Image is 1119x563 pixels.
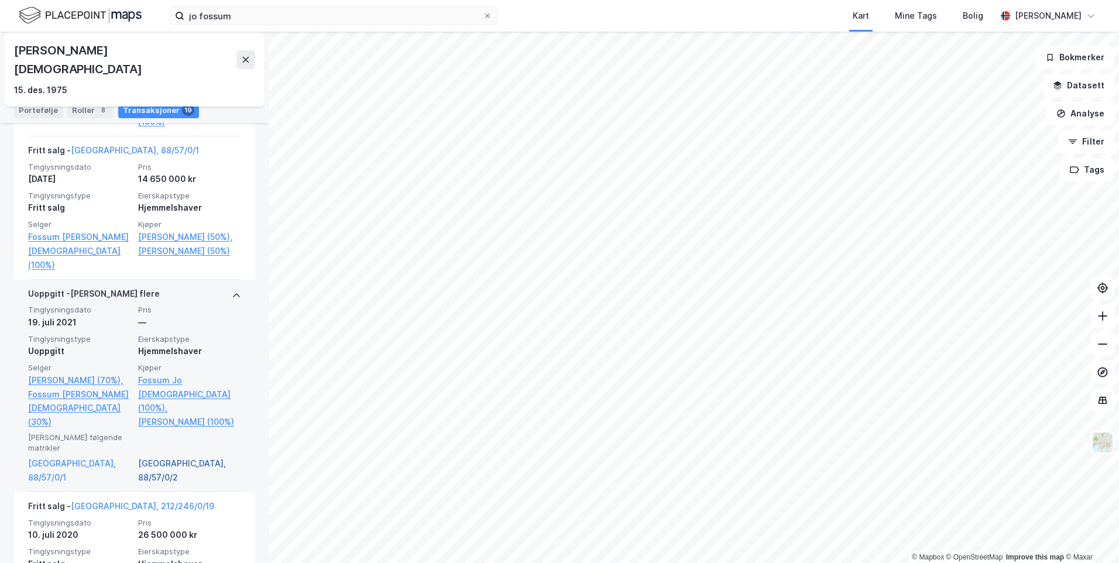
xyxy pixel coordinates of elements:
span: Tinglysningstype [28,334,131,344]
div: 10. juli 2020 [28,528,131,542]
a: Mapbox [912,553,944,561]
input: Søk på adresse, matrikkel, gårdeiere, leietakere eller personer [184,7,483,25]
span: Eierskapstype [138,547,241,557]
a: Fossum [PERSON_NAME][DEMOGRAPHIC_DATA] (30%) [28,387,131,430]
span: [PERSON_NAME] følgende matrikler [28,432,131,453]
div: [PERSON_NAME][DEMOGRAPHIC_DATA] [14,41,236,78]
button: Datasett [1043,74,1114,97]
div: Hjemmelshaver [138,201,241,215]
a: Improve this map [1006,553,1064,561]
span: Selger [28,363,131,373]
a: [GEOGRAPHIC_DATA], 88/57/0/1 [71,145,199,155]
div: 15. des. 1975 [14,83,67,97]
a: [PERSON_NAME] (70%), [28,373,131,387]
div: [PERSON_NAME] [1015,9,1082,23]
img: logo.f888ab2527a4732fd821a326f86c7f29.svg [19,5,142,26]
div: Kontrollprogram for chat [1060,507,1119,563]
div: [DATE] [28,172,131,186]
button: Tags [1060,158,1114,181]
div: Uoppgitt [28,344,131,358]
div: 26 500 000 kr [138,528,241,542]
button: Analyse [1046,102,1114,125]
div: Uoppgitt - [PERSON_NAME] flere [28,287,160,305]
a: [PERSON_NAME] (100%) [138,415,241,429]
span: Tinglysningstype [28,547,131,557]
div: 8 [97,104,109,116]
div: Bolig [963,9,983,23]
a: [GEOGRAPHIC_DATA], 212/246/0/19 [71,501,214,511]
span: Tinglysningsdato [28,518,131,528]
div: Fritt salg [28,201,131,215]
span: Selger [28,219,131,229]
button: Bokmerker [1035,46,1114,69]
button: Filter [1058,130,1114,153]
span: Kjøper [138,219,241,229]
span: Eierskapstype [138,334,241,344]
span: Kjøper [138,363,241,373]
span: Tinglysningstype [28,191,131,201]
img: Z [1091,431,1114,454]
div: — [138,315,241,329]
span: Eierskapstype [138,191,241,201]
a: Fossum Jo [DEMOGRAPHIC_DATA] (100%), [138,373,241,416]
span: Pris [138,305,241,315]
div: Kart [853,9,869,23]
div: Mine Tags [895,9,937,23]
iframe: Chat Widget [1060,507,1119,563]
a: [GEOGRAPHIC_DATA], 88/57/0/2 [138,456,241,485]
div: 19 [182,104,194,116]
span: Tinglysningsdato [28,305,131,315]
span: Pris [138,162,241,172]
a: [PERSON_NAME] (50%) [138,244,241,258]
a: [PERSON_NAME] (50%), [138,230,241,244]
div: Fritt salg - [28,499,214,518]
a: Fossum [PERSON_NAME][DEMOGRAPHIC_DATA] (100%) [28,230,131,272]
div: Fritt salg - [28,143,199,162]
div: Roller [67,102,114,118]
a: [GEOGRAPHIC_DATA], 88/57/0/1 [28,456,131,485]
div: Transaksjoner [118,102,199,118]
div: 14 650 000 kr [138,172,241,186]
a: OpenStreetMap [946,553,1003,561]
div: Portefølje [14,102,63,118]
span: Tinglysningsdato [28,162,131,172]
div: Hjemmelshaver [138,344,241,358]
span: Pris [138,518,241,528]
div: 19. juli 2021 [28,315,131,329]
